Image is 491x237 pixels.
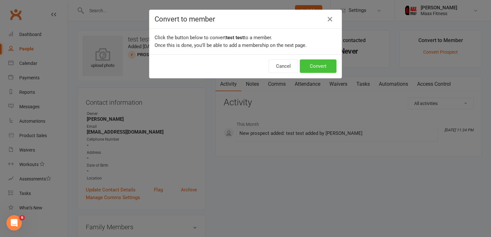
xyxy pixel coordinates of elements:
button: Cancel [269,59,298,73]
button: Convert [300,59,336,73]
button: Close [325,14,335,24]
h4: Convert to member [155,15,336,23]
span: 6 [20,215,25,220]
b: test test [226,35,244,40]
div: Click the button below to convert to a member. Once this is done, you'll be able to add a members... [149,29,342,54]
iframe: Intercom live chat [6,215,22,231]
